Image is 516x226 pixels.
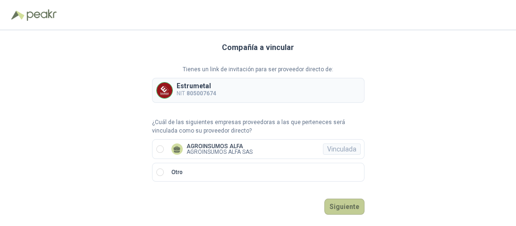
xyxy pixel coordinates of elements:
img: Peakr [26,9,57,21]
h3: Compañía a vincular [222,42,294,54]
p: AGROINSUMOS ALFA SAS [186,149,253,155]
p: Tienes un link de invitación para ser proveedor directo de: [152,65,364,74]
button: Siguiente [324,199,364,215]
p: Otro [171,168,183,177]
p: ¿Cuál de las siguientes empresas proveedoras a las que perteneces será vinculada como su proveedo... [152,118,364,136]
b: 805007674 [186,90,216,97]
img: Company Logo [157,83,172,98]
p: NIT [177,89,216,98]
p: Estrumetal [177,83,216,89]
p: AGROINSUMOS ALFA [186,143,253,149]
div: Vinculada [323,143,361,155]
img: Logo [11,10,25,20]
